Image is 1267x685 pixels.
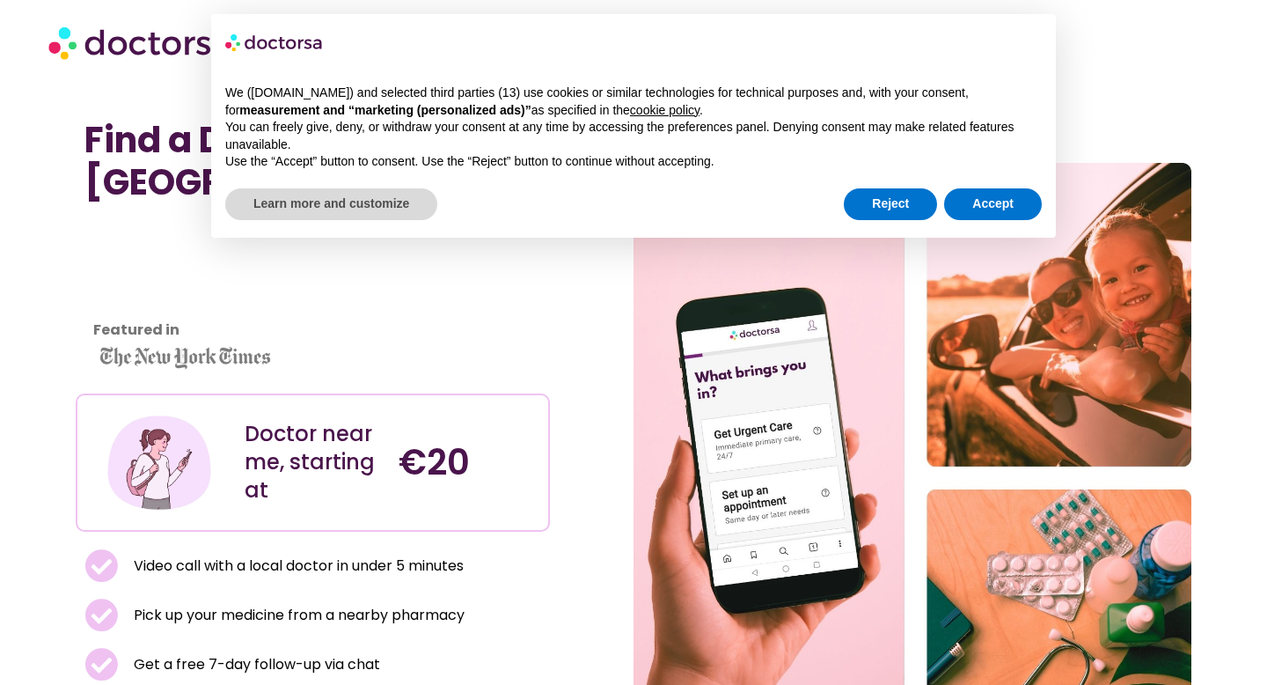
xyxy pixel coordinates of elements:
h1: Find a Doctor Near Me in [GEOGRAPHIC_DATA] [84,119,541,203]
button: Accept [944,188,1042,220]
h4: €20 [399,441,535,483]
span: Get a free 7-day follow-up via chat [129,652,380,677]
img: logo [225,28,324,56]
iframe: Customer reviews powered by Trustpilot [84,221,243,353]
div: Doctor near me, starting at [245,420,381,505]
span: Pick up your medicine from a nearby pharmacy [129,603,465,628]
p: Use the “Accept” button to consent. Use the “Reject” button to continue without accepting. [225,153,1042,171]
strong: measurement and “marketing (personalized ads)” [239,103,531,117]
span: Video call with a local doctor in under 5 minutes [129,554,464,578]
button: Learn more and customize [225,188,437,220]
strong: Featured in [93,320,179,340]
p: You can freely give, deny, or withdraw your consent at any time by accessing the preferences pane... [225,119,1042,153]
a: cookie policy [630,103,699,117]
button: Reject [844,188,937,220]
img: Illustration depicting a young woman in a casual outfit, engaged with her smartphone. She has a p... [105,409,214,518]
p: We ([DOMAIN_NAME]) and selected third parties (13) use cookies or similar technologies for techni... [225,85,1042,119]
